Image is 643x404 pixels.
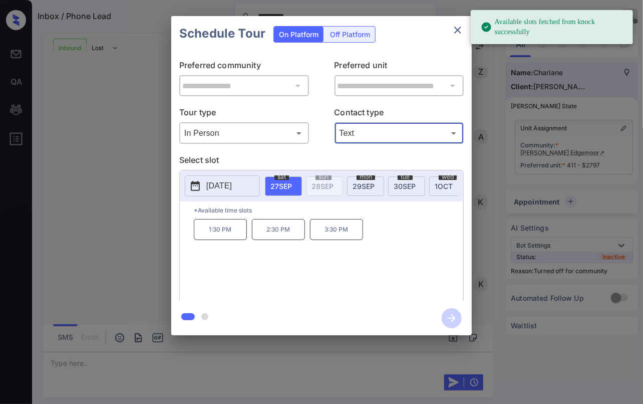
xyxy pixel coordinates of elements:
[265,176,302,196] div: date-select
[274,174,289,180] span: sat
[206,180,232,192] p: [DATE]
[252,219,305,240] p: 2:30 PM
[274,27,324,42] div: On Platform
[194,201,463,219] p: *Available time slots
[429,176,466,196] div: date-select
[448,20,468,40] button: close
[310,219,363,240] p: 3:30 PM
[185,175,260,196] button: [DATE]
[357,174,375,180] span: mon
[481,13,625,41] div: Available slots fetched from knock successfully
[325,27,375,42] div: Off Platform
[337,125,462,141] div: Text
[179,106,309,122] p: Tour type
[353,182,375,190] span: 29 SEP
[394,182,416,190] span: 30 SEP
[398,174,413,180] span: tue
[388,176,425,196] div: date-select
[335,59,464,75] p: Preferred unit
[436,305,468,331] button: btn-next
[435,182,453,190] span: 1 OCT
[439,174,457,180] span: wed
[179,59,309,75] p: Preferred community
[179,154,464,170] p: Select slot
[182,125,306,141] div: In Person
[194,219,247,240] p: 1:30 PM
[335,106,464,122] p: Contact type
[347,176,384,196] div: date-select
[171,16,273,51] h2: Schedule Tour
[270,182,292,190] span: 27 SEP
